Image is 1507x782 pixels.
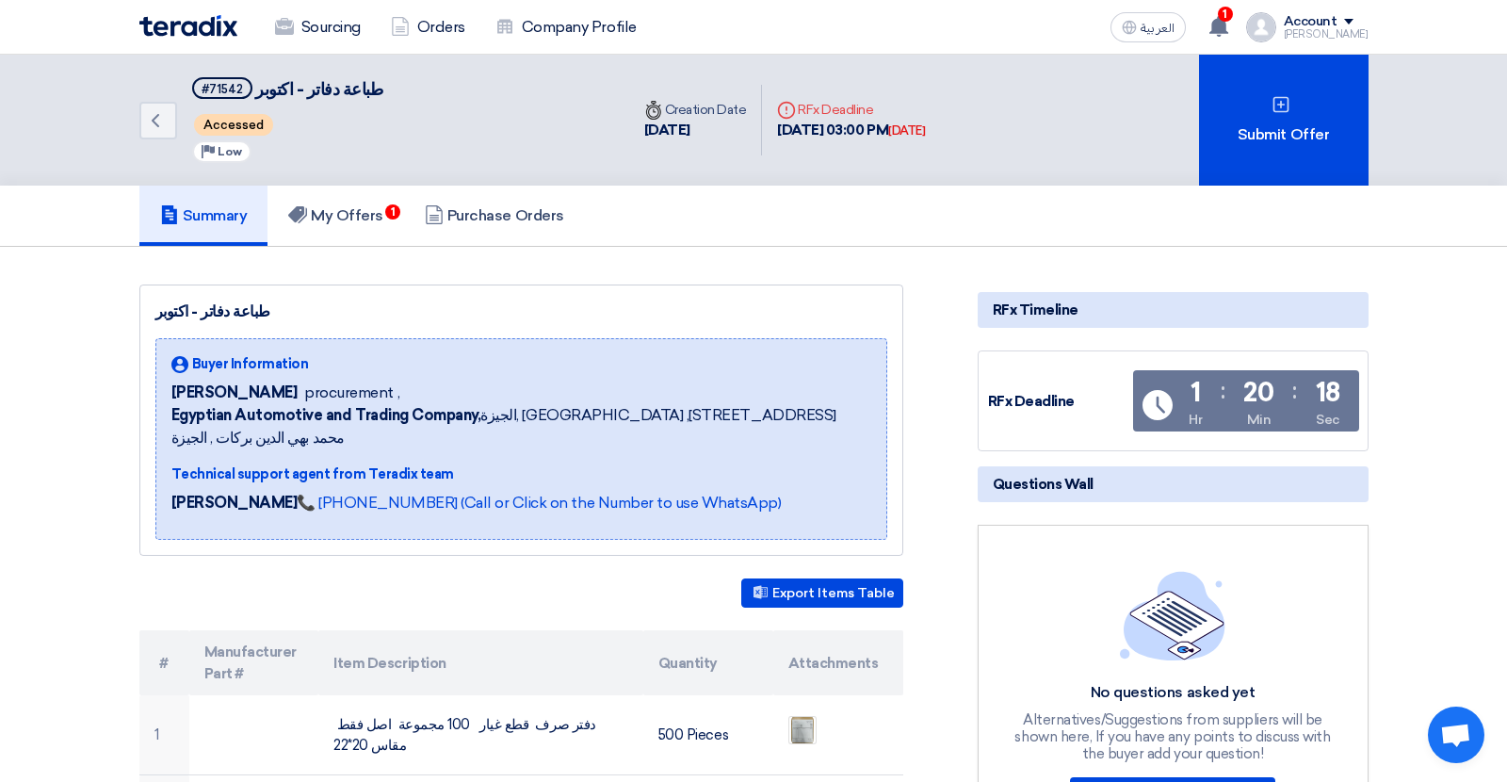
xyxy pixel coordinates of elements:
[978,292,1369,328] div: RFx Timeline
[993,474,1094,495] span: Questions Wall
[789,713,816,747] img: ___1758635346681.jpg
[425,206,564,225] h5: Purchase Orders
[404,186,585,246] a: Purchase Orders
[1189,410,1202,430] div: Hr
[194,114,273,136] span: Accessed
[255,79,382,100] span: طباعة دفاتر - اكتوبر
[1316,410,1339,430] div: Sec
[1141,22,1175,35] span: العربية
[1221,374,1225,408] div: :
[1284,14,1337,30] div: Account
[171,494,298,512] strong: [PERSON_NAME]
[304,382,399,404] span: procurement ,
[139,630,189,695] th: #
[643,630,773,695] th: Quantity
[192,354,309,374] span: Buyer Information
[171,406,481,424] b: Egyptian Automotive and Trading Company,
[643,695,773,775] td: 500 Pieces
[297,494,781,512] a: 📞 [PHONE_NUMBER] (Call or Click on the Number to use WhatsApp)
[777,100,925,120] div: RFx Deadline
[1110,12,1186,42] button: العربية
[376,7,480,48] a: Orders
[218,145,242,158] span: Low
[1246,12,1276,42] img: profile_test.png
[644,100,747,120] div: Creation Date
[171,382,298,404] span: [PERSON_NAME]
[777,120,925,141] div: [DATE] 03:00 PM
[139,186,268,246] a: Summary
[1247,410,1272,430] div: Min
[139,15,237,37] img: Teradix logo
[288,206,383,225] h5: My Offers
[1191,380,1201,406] div: 1
[773,630,903,695] th: Attachments
[1428,707,1484,763] div: Open chat
[644,120,747,141] div: [DATE]
[260,7,376,48] a: Sourcing
[1292,374,1297,408] div: :
[171,464,871,484] div: Technical support agent from Teradix team
[1013,683,1333,703] div: No questions asked yet
[988,391,1129,413] div: RFx Deadline
[480,7,652,48] a: Company Profile
[1316,380,1340,406] div: 18
[1243,380,1273,406] div: 20
[1218,7,1233,22] span: 1
[888,122,925,140] div: [DATE]
[1120,571,1225,660] img: empty_state_list.svg
[318,630,643,695] th: Item Description
[189,630,319,695] th: Manufacturer Part #
[171,404,871,449] span: الجيزة, [GEOGRAPHIC_DATA] ,[STREET_ADDRESS] محمد بهي الدين بركات , الجيزة
[1199,55,1369,186] div: Submit Offer
[192,77,383,101] h5: طباعة دفاتر - اكتوبر
[160,206,248,225] h5: Summary
[385,204,400,220] span: 1
[741,578,903,608] button: Export Items Table
[1013,711,1333,762] div: Alternatives/Suggestions from suppliers will be shown here, If you have any points to discuss wit...
[1284,29,1369,40] div: [PERSON_NAME]
[139,695,189,775] td: 1
[267,186,404,246] a: My Offers1
[202,83,243,95] div: #71542
[155,301,887,323] div: طباعة دفاتر - اكتوبر
[318,695,643,775] td: دفتر صرف قطع غيار 100 مجموعة اصل فقط مقاس 20*22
